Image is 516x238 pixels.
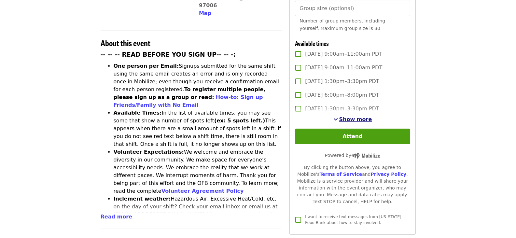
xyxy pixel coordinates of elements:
[114,109,282,148] li: In the list of available times, you may see some that show a number of spots left This appears wh...
[114,63,179,69] strong: One person per Email:
[114,149,184,155] strong: Volunteer Expectations:
[214,118,265,124] strong: (ex: 5 spots left.)
[114,62,282,109] li: Signups submitted for the same shift using the same email creates an error and is only recorded o...
[101,213,132,221] button: Read more
[101,51,236,58] strong: -- -- -- READ BEFORE YOU SIGN UP-- -- -:
[114,86,266,100] strong: To register multiple people, please sign up as a group or read:
[114,148,282,195] li: We welcome and embrace the diversity in our community. We make space for everyone’s accessibility...
[325,153,380,158] span: Powered by
[351,153,380,159] img: Powered by Mobilize
[305,64,382,72] span: [DATE] 9:00am–11:00am PDT
[305,50,382,58] span: [DATE] 9:00am–11:00am PDT
[300,18,385,31] span: Number of group members, including yourself. Maximum group size is 30
[319,172,362,177] a: Terms of Service
[333,116,372,123] button: See more timeslots
[114,110,162,116] strong: Available Times:
[101,37,150,49] span: About this event
[295,1,410,16] input: [object Object]
[305,215,401,225] span: I want to receive text messages from [US_STATE] Food Bank about how to stay involved.
[161,188,244,194] a: Volunteer Agreement Policy
[295,39,329,48] span: Available times
[295,129,410,144] button: Attend
[199,9,211,17] button: Map
[305,91,379,99] span: [DATE] 6:00pm–8:00pm PDT
[305,105,379,113] span: [DATE] 1:30pm–3:30pm PDT
[370,172,406,177] a: Privacy Policy
[114,195,282,234] li: Hazardous Air, Excessive Heat/Cold, etc. on the day of your shift? Check your email inbox or emai...
[339,116,372,122] span: Show more
[114,94,263,108] a: How-to: Sign up Friends/Family with No Email
[305,77,379,85] span: [DATE] 1:30pm–3:30pm PDT
[114,196,171,202] strong: Inclement weather:
[295,164,410,205] div: By clicking the button above, you agree to Mobilize's and . Mobilize is a service provider and wi...
[101,214,132,220] span: Read more
[199,10,211,16] span: Map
